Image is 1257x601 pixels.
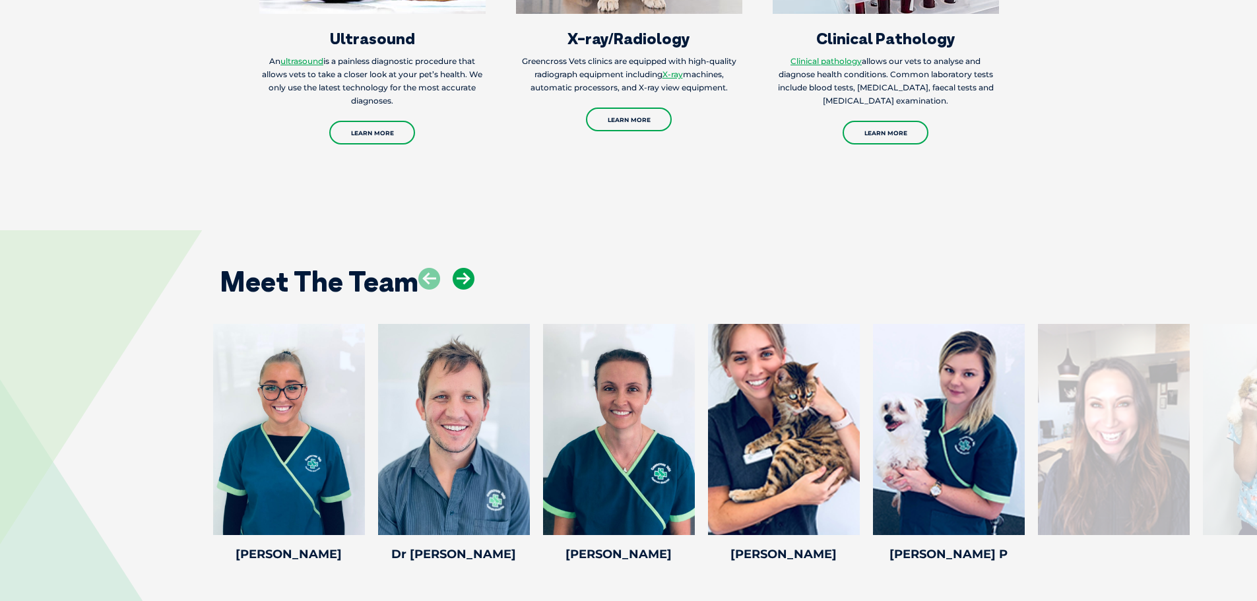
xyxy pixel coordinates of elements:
[516,55,742,94] p: Greencross Vets clinics are equipped with high-quality radiograph equipment including machines, a...
[516,30,742,46] h3: X-ray/Radiology
[790,56,862,66] a: Clinical pathology
[773,30,999,46] h3: Clinical Pathology
[586,108,672,131] a: Learn More
[773,55,999,108] p: allows our vets to analyse and diagnose health conditions. Common laboratory tests include blood ...
[543,548,695,560] h4: [PERSON_NAME]
[259,30,486,46] h3: Ultrasound
[280,56,323,66] a: ultrasound
[843,121,928,144] a: Learn More
[873,548,1025,560] h4: [PERSON_NAME] P
[329,121,415,144] a: Learn More
[213,548,365,560] h4: [PERSON_NAME]
[708,548,860,560] h4: [PERSON_NAME]
[378,548,530,560] h4: Dr [PERSON_NAME]
[662,69,683,79] a: X-ray
[220,268,418,296] h2: Meet The Team
[259,55,486,108] p: An is a painless diagnostic procedure that allows vets to take a closer look at your pet’s health...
